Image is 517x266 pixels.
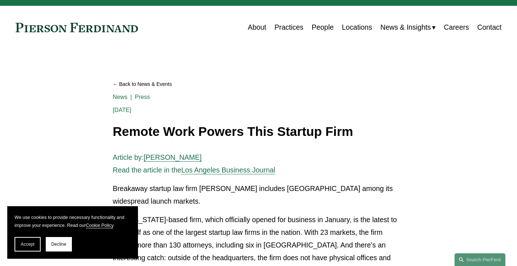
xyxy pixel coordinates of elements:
a: Careers [444,20,469,34]
a: Contact [477,20,501,34]
a: Locations [342,20,372,34]
a: [PERSON_NAME] [144,153,202,161]
h1: Remote Work Powers This Startup Firm [113,125,404,139]
p: We use cookies to provide necessary functionality and improve your experience. Read our . [15,213,131,230]
span: [DATE] [113,107,131,113]
a: Press [135,94,150,100]
span: Accept [21,242,34,247]
span: News & Insights [380,21,431,34]
a: People [312,20,334,34]
section: Cookie banner [7,206,138,259]
button: Decline [46,237,72,252]
p: Breakaway startup law firm [PERSON_NAME] includes [GEOGRAPHIC_DATA] among its widespread launch m... [113,182,404,208]
a: Search this site [455,253,505,266]
a: Cookie Policy [86,223,113,228]
a: Los Angeles Business Journal [181,166,275,174]
a: News [113,94,127,100]
a: About [248,20,266,34]
button: Accept [15,237,41,252]
a: Back to News & Events [113,78,404,91]
span: Read the article in the [113,166,181,174]
a: folder dropdown [380,20,436,34]
span: Article by: [113,153,143,161]
span: Decline [51,242,66,247]
a: Practices [274,20,304,34]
